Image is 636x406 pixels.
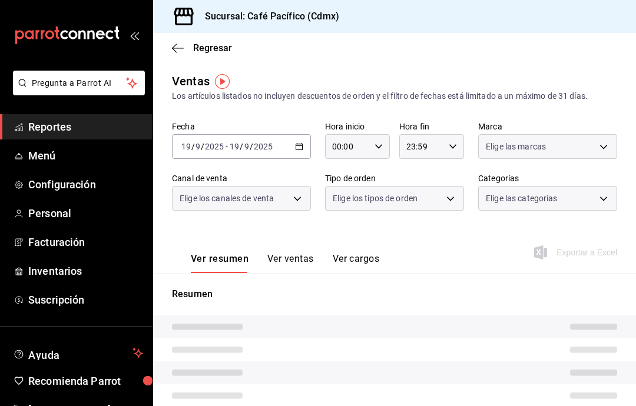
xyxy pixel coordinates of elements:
[478,122,617,131] label: Marca
[244,142,250,151] input: --
[240,142,243,151] span: /
[181,142,191,151] input: --
[28,373,143,389] span: Recomienda Parrot
[28,177,143,192] span: Configuración
[325,122,390,131] label: Hora inicio
[196,9,339,24] h3: Sucursal: Café Pacífico (Cdmx)
[28,205,143,221] span: Personal
[195,142,201,151] input: --
[486,192,558,204] span: Elige las categorías
[28,346,128,360] span: Ayuda
[28,119,143,135] span: Reportes
[172,42,232,54] button: Regresar
[229,142,240,151] input: --
[180,192,274,204] span: Elige los canales de venta
[226,142,228,151] span: -
[333,192,418,204] span: Elige los tipos de orden
[325,174,464,182] label: Tipo de orden
[28,148,143,164] span: Menú
[191,142,195,151] span: /
[201,142,204,151] span: /
[172,72,210,90] div: Ventas
[486,141,546,152] span: Elige las marcas
[8,85,145,98] a: Pregunta a Parrot AI
[130,31,139,40] button: open_drawer_menu
[191,253,379,273] div: navigation tabs
[215,74,230,89] img: Tooltip marker
[253,142,273,151] input: ----
[191,253,249,273] button: Ver resumen
[267,253,314,273] button: Ver ventas
[250,142,253,151] span: /
[172,90,617,102] div: Los artículos listados no incluyen descuentos de orden y el filtro de fechas está limitado a un m...
[399,122,464,131] label: Hora fin
[172,174,311,182] label: Canal de venta
[32,77,127,89] span: Pregunta a Parrot AI
[204,142,224,151] input: ----
[333,253,380,273] button: Ver cargos
[28,234,143,250] span: Facturación
[28,263,143,279] span: Inventarios
[13,71,145,95] button: Pregunta a Parrot AI
[172,287,617,301] p: Resumen
[193,42,232,54] span: Regresar
[28,292,143,308] span: Suscripción
[478,174,617,182] label: Categorías
[172,122,311,131] label: Fecha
